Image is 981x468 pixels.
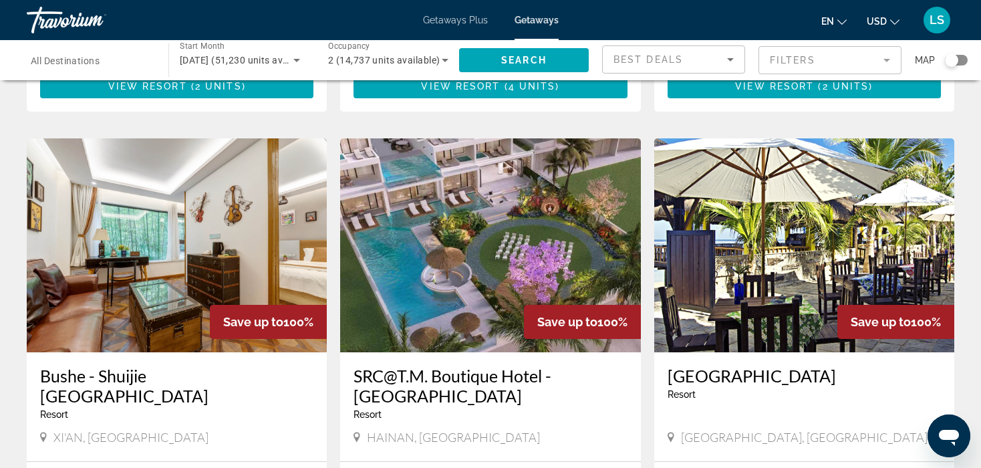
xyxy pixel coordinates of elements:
[108,81,187,92] span: View Resort
[668,389,696,400] span: Resort
[423,15,488,25] a: Getaways Plus
[851,315,911,329] span: Save up to
[367,430,540,445] span: HAINAN, [GEOGRAPHIC_DATA]
[340,138,640,352] img: F445E01X.jpg
[867,11,899,31] button: Change currency
[509,81,556,92] span: 4 units
[40,74,313,98] button: View Resort(2 units)
[524,305,641,339] div: 100%
[821,11,847,31] button: Change language
[837,305,954,339] div: 100%
[180,55,315,66] span: [DATE] (51,230 units available)
[195,81,242,92] span: 2 units
[668,74,941,98] button: View Resort(2 units)
[354,409,382,420] span: Resort
[515,15,559,25] a: Getaways
[501,81,560,92] span: ( )
[915,51,935,70] span: Map
[354,74,627,98] button: View Resort(4 units)
[928,415,970,457] iframe: Bouton de lancement de la fenêtre de messagerie
[459,48,589,72] button: Search
[187,81,246,92] span: ( )
[735,81,814,92] span: View Resort
[537,315,597,329] span: Save up to
[27,138,327,352] img: F448I01X.jpg
[613,51,734,68] mat-select: Sort by
[930,13,944,27] span: LS
[823,81,869,92] span: 2 units
[27,3,160,37] a: Travorium
[421,81,500,92] span: View Resort
[328,41,370,51] span: Occupancy
[613,54,683,65] span: Best Deals
[328,55,440,66] span: 2 (14,737 units available)
[31,55,100,66] span: All Destinations
[180,41,225,51] span: Start Month
[53,430,208,445] span: XI'AN, [GEOGRAPHIC_DATA]
[814,81,873,92] span: ( )
[40,366,313,406] a: Bushe - Shuijie [GEOGRAPHIC_DATA]
[867,16,887,27] span: USD
[758,45,901,75] button: Filter
[354,366,627,406] a: SRC@T.M. Boutique Hotel - [GEOGRAPHIC_DATA]
[654,138,954,352] img: 7647O01X.jpg
[40,409,68,420] span: Resort
[920,6,954,34] button: User Menu
[501,55,547,66] span: Search
[681,430,928,445] span: [GEOGRAPHIC_DATA], [GEOGRAPHIC_DATA]
[223,315,283,329] span: Save up to
[210,305,327,339] div: 100%
[668,366,941,386] a: [GEOGRAPHIC_DATA]
[821,16,834,27] span: en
